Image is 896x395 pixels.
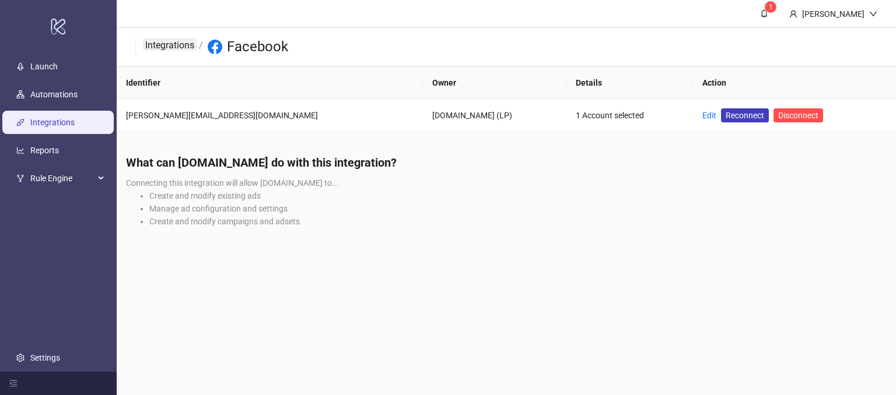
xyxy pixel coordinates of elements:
[30,118,75,128] a: Integrations
[143,38,197,51] a: Integrations
[149,215,887,228] li: Create and modify campaigns and adsets
[423,67,566,99] th: Owner
[30,353,60,362] a: Settings
[432,109,557,122] div: [DOMAIN_NAME] (LP)
[797,8,869,20] div: [PERSON_NAME]
[117,67,423,99] th: Identifier
[30,62,58,72] a: Launch
[16,175,24,183] span: fork
[721,108,769,122] a: Reconnect
[726,109,764,122] span: Reconnect
[693,67,896,99] th: Action
[126,154,887,171] h4: What can [DOMAIN_NAME] do with this integration?
[760,9,768,17] span: bell
[702,111,716,120] a: Edit
[9,379,17,387] span: menu-fold
[778,111,818,120] span: Disconnect
[566,67,693,99] th: Details
[773,108,823,122] button: Disconnect
[765,1,776,13] sup: 1
[30,90,78,100] a: Automations
[869,10,877,18] span: down
[126,178,339,188] span: Connecting this integration will allow [DOMAIN_NAME] to...
[30,167,94,191] span: Rule Engine
[30,146,59,156] a: Reports
[769,3,773,11] span: 1
[199,38,203,57] li: /
[789,10,797,18] span: user
[576,109,684,122] div: 1 Account selected
[149,189,887,202] li: Create and modify existing ads
[126,109,414,122] div: [PERSON_NAME][EMAIL_ADDRESS][DOMAIN_NAME]
[227,38,288,57] h3: Facebook
[149,202,887,215] li: Manage ad configuration and settings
